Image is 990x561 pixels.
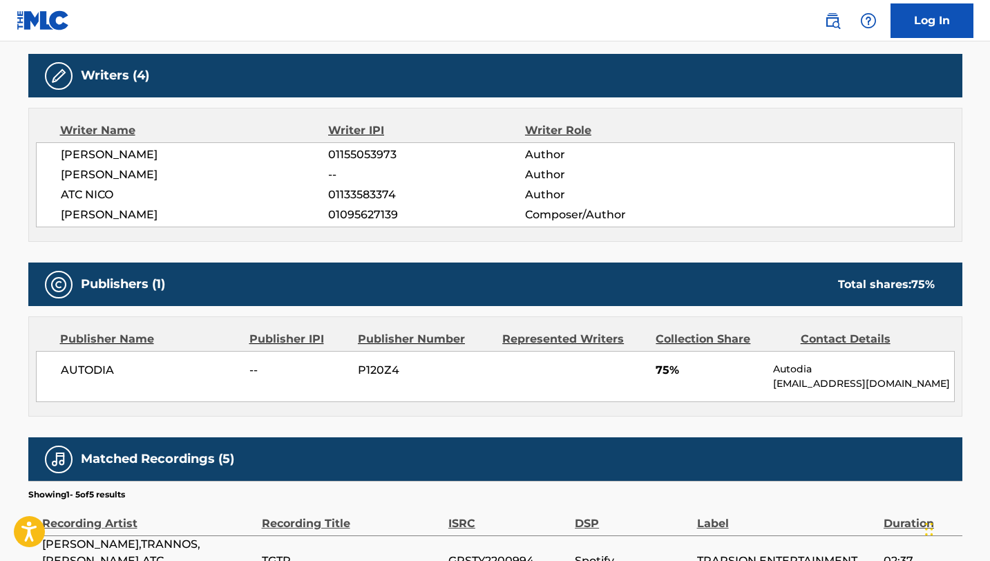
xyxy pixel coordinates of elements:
p: Showing 1 - 5 of 5 results [28,488,125,501]
h5: Writers (4) [81,68,149,84]
span: 75 % [911,278,935,291]
a: Public Search [819,7,846,35]
span: Author [525,167,704,183]
div: Help [855,7,882,35]
div: Recording Title [262,501,441,532]
div: Duration [884,501,955,532]
div: Publisher Number [358,331,492,348]
div: DSP [575,501,689,532]
div: Collection Share [656,331,790,348]
img: Matched Recordings [50,451,67,468]
img: Publishers [50,276,67,293]
p: [EMAIL_ADDRESS][DOMAIN_NAME] [773,377,953,391]
h5: Publishers (1) [81,276,165,292]
span: [PERSON_NAME] [61,146,329,163]
a: Log In [891,3,973,38]
span: [PERSON_NAME] [61,167,329,183]
span: P120Z4 [358,362,492,379]
div: Recording Artist [42,501,255,532]
span: 01155053973 [328,146,524,163]
div: Writer IPI [328,122,525,139]
span: 01095627139 [328,207,524,223]
div: Drag [925,508,933,550]
div: Total shares: [838,276,935,293]
span: Author [525,146,704,163]
span: AUTODIA [61,362,240,379]
span: Author [525,187,704,203]
span: [PERSON_NAME] [61,207,329,223]
span: 01133583374 [328,187,524,203]
span: 75% [656,362,763,379]
div: Represented Writers [502,331,645,348]
div: Publisher Name [60,331,239,348]
p: Autodia [773,362,953,377]
span: -- [328,167,524,183]
div: Writer Name [60,122,329,139]
img: search [824,12,841,29]
div: Label [697,501,877,532]
span: Composer/Author [525,207,704,223]
span: -- [249,362,348,379]
span: ATC NICO [61,187,329,203]
h5: Matched Recordings (5) [81,451,234,467]
iframe: Chat Widget [921,495,990,561]
div: Contact Details [801,331,935,348]
img: help [860,12,877,29]
img: Writers [50,68,67,84]
div: Writer Role [525,122,704,139]
div: Publisher IPI [249,331,348,348]
div: ISRC [448,501,568,532]
img: MLC Logo [17,10,70,30]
